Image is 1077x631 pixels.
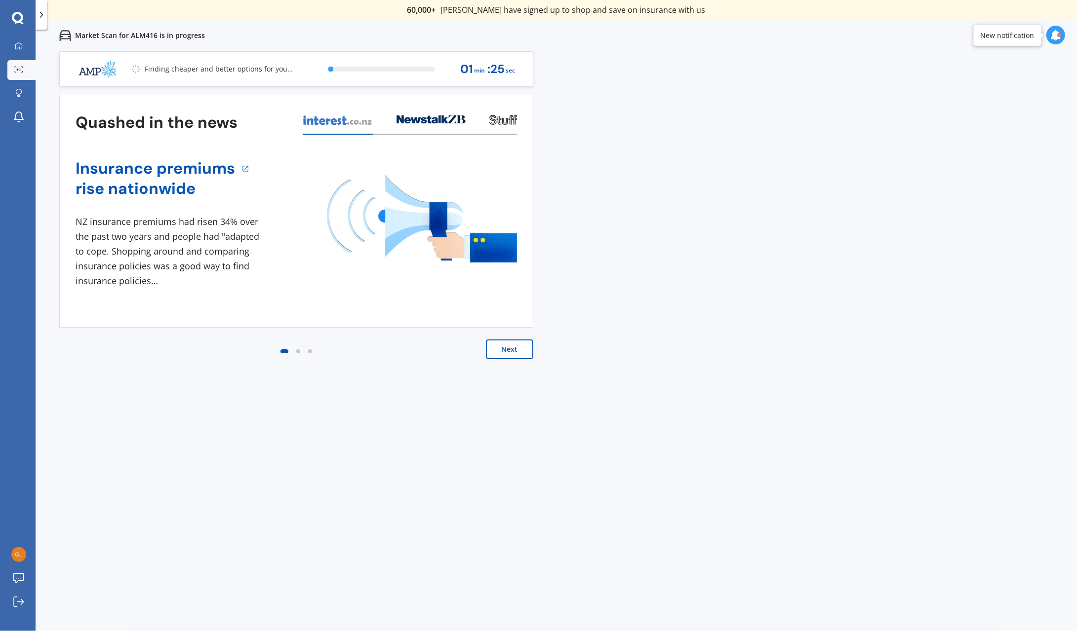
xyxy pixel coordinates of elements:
span: sec [506,64,516,77]
a: rise nationwide [76,179,235,199]
img: car.f15378c7a67c060ca3f3.svg [59,30,71,41]
span: : 25 [488,63,505,76]
span: 01 [461,63,474,76]
p: Market Scan for ALM416 is in progress [75,31,205,40]
h3: Quashed in the news [76,112,238,133]
div: New notification [981,30,1035,40]
img: b4f8906b284aa21e09540d455a9a7f90 [11,547,26,562]
span: min [475,64,485,77]
a: Insurance premiums [76,158,235,179]
p: Finding cheaper and better options for you... [145,64,293,74]
div: NZ insurance premiums had risen 34% over the past two years and people had "adapted to cope. Shop... [76,215,263,288]
button: Next [486,339,533,359]
img: media image [327,175,517,262]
